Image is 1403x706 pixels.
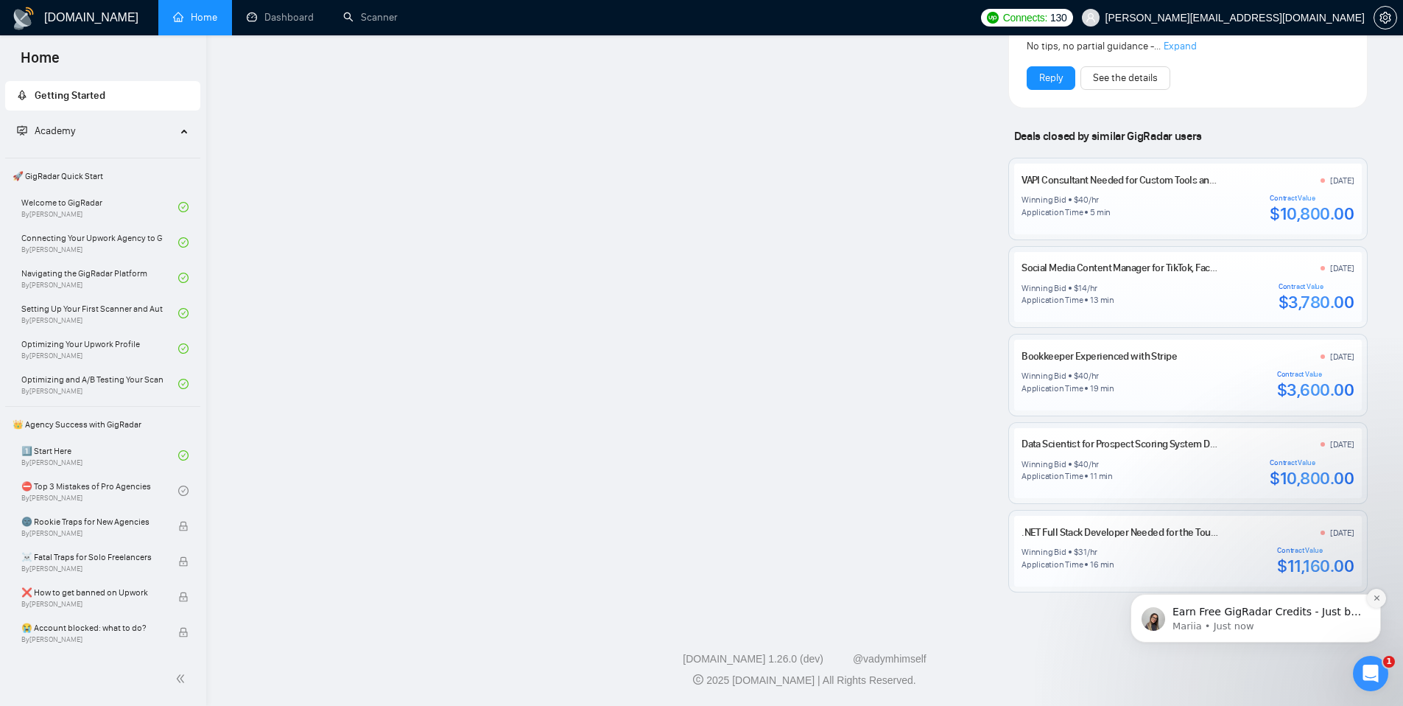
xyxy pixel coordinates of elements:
span: 🌚 Rookie Traps for New Agencies [21,514,163,529]
div: Contract Value [1279,282,1354,291]
div: 19 min [1090,382,1114,394]
span: check-circle [178,202,189,212]
a: .NET Full Stack Developer Needed for the Tour Management Application [1022,526,1321,539]
div: 14 [1078,282,1087,294]
div: [DATE] [1330,438,1354,450]
button: Dismiss notification [259,88,278,107]
div: 13 min [1090,294,1114,306]
span: lock [178,521,189,531]
div: Application Time [1022,559,1083,570]
div: Contract Value [1277,370,1354,379]
div: Winning Bid [1022,282,1066,294]
li: Getting Started [5,81,200,111]
div: Contract Value [1270,458,1354,467]
div: 31 [1078,546,1087,558]
span: 130 [1050,10,1066,26]
span: check-circle [178,343,189,354]
div: $10,800.00 [1270,467,1354,489]
div: /hr [1089,370,1099,382]
div: /hr [1087,282,1097,294]
span: check-circle [178,379,189,389]
a: Connecting Your Upwork Agency to GigRadarBy[PERSON_NAME] [21,226,178,259]
a: Reply [1039,70,1063,86]
div: Application Time [1022,382,1083,394]
div: [DATE] [1330,175,1354,186]
div: $3,600.00 [1277,379,1354,401]
div: [DATE] [1330,351,1354,363]
div: $10,800.00 [1270,203,1354,225]
a: dashboardDashboard [247,11,314,24]
span: By [PERSON_NAME] [21,565,163,573]
a: Setting Up Your First Scanner and Auto-BidderBy[PERSON_NAME] [21,297,178,329]
div: 16 min [1090,559,1114,570]
iframe: Intercom notifications message [1108,501,1403,666]
div: 40 [1078,370,1089,382]
div: /hr [1087,546,1097,558]
iframe: Intercom live chat [1353,656,1388,691]
div: /hr [1089,458,1099,470]
span: check-circle [178,237,189,248]
div: 40 [1078,194,1089,206]
div: Application Time [1022,294,1083,306]
a: setting [1374,12,1397,24]
a: [DOMAIN_NAME] 1.26.0 (dev) [683,653,823,665]
a: homeHome [173,11,217,24]
span: 👑 Agency Success with GigRadar [7,410,199,439]
div: Application Time [1022,470,1083,482]
div: 11 min [1090,470,1113,482]
span: check-circle [178,273,189,283]
div: Winning Bid [1022,546,1066,558]
span: Expand [1164,40,1197,52]
span: check-circle [178,450,189,461]
a: Optimizing Your Upwork ProfileBy[PERSON_NAME] [21,332,178,365]
div: $ [1074,458,1079,470]
span: 😭 Account blocked: what to do? [21,621,163,635]
p: Earn Free GigRadar Credits - Just by Sharing Your Story! 💬 Want more credits for sending proposal... [64,104,254,119]
span: By [PERSON_NAME] [21,529,163,538]
p: Message from Mariia, sent Just now [64,119,254,132]
img: Profile image for Mariia [33,106,57,130]
button: See the details [1080,66,1170,90]
span: By [PERSON_NAME] [21,635,163,644]
span: Home [9,47,71,78]
span: 1 [1383,656,1395,668]
a: Navigating the GigRadar PlatformBy[PERSON_NAME] [21,262,178,294]
span: double-left [175,671,190,686]
div: 40 [1078,458,1089,470]
span: check-circle [178,308,189,318]
div: message notification from Mariia, Just now. Earn Free GigRadar Credits - Just by Sharing Your Sto... [22,93,272,141]
span: ❌ How to get banned on Upwork [21,585,163,600]
div: 2025 [DOMAIN_NAME] | All Rights Reserved. [218,673,1391,688]
img: logo [12,7,35,30]
a: ⛔ Top 3 Mistakes of Pro AgenciesBy[PERSON_NAME] [21,475,178,507]
a: Social Media Content Manager for TikTok, Facebook & Instagram [1022,262,1289,274]
a: @vadymhimself [853,653,926,665]
span: check-circle [178,486,189,496]
span: lock [178,592,189,602]
a: searchScanner [343,11,398,24]
span: rocket [17,90,27,100]
div: Winning Bid [1022,458,1066,470]
div: $ [1074,546,1079,558]
span: By [PERSON_NAME] [21,600,163,609]
button: setting [1374,6,1397,29]
span: fund-projection-screen [17,125,27,136]
div: Contract Value [1270,194,1354,203]
span: Deals closed by similar GigRadar users [1008,123,1208,149]
div: Winning Bid [1022,370,1066,382]
span: setting [1374,12,1396,24]
a: 1️⃣ Start HereBy[PERSON_NAME] [21,439,178,472]
img: upwork-logo.png [987,12,999,24]
span: lock [178,556,189,567]
div: $ [1074,194,1079,206]
a: See the details [1093,70,1158,86]
button: Reply [1027,66,1075,90]
div: Application Time [1022,206,1083,218]
span: Academy [35,125,75,137]
a: Bookkeeper Experienced with Stripe [1022,350,1177,363]
a: Welcome to GigRadarBy[PERSON_NAME] [21,191,178,223]
span: 🚀 GigRadar Quick Start [7,161,199,191]
span: lock [178,627,189,637]
span: Connects: [1003,10,1047,26]
div: Winning Bid [1022,194,1066,206]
